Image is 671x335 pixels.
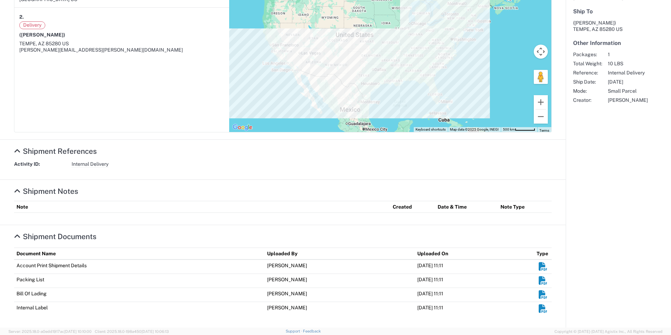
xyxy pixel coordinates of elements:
span: Reference: [573,70,602,76]
em: Download [539,304,547,313]
td: [PERSON_NAME] [265,260,414,274]
em: Download [539,262,547,271]
a: Open this area in Google Maps (opens a new window) [231,123,254,132]
strong: Activity ID: [14,161,67,167]
a: Terms [539,129,549,132]
span: 10 LBS [608,60,648,67]
td: Account Print Shipment Details [14,260,265,274]
span: [PERSON_NAME] [608,97,648,103]
button: Map camera controls [534,45,548,59]
div: [PERSON_NAME][EMAIL_ADDRESS][PERSON_NAME][DOMAIN_NAME] [19,47,224,53]
a: Hide Details [14,232,97,241]
a: Hide Details [14,187,78,196]
table: Shipment Documents [14,248,552,316]
a: Feedback [303,329,321,333]
span: 1 [608,51,648,58]
th: Type [534,248,552,260]
span: Copyright © [DATE]-[DATE] Agistix Inc., All Rights Reserved [554,328,663,335]
th: Note [14,201,390,213]
span: [DATE] 10:10:00 [64,329,92,334]
td: [DATE] 11:11 [415,260,534,274]
th: Uploaded By [265,248,414,260]
em: Download [539,290,547,299]
td: Packing List [14,274,265,288]
th: Uploaded On [415,248,534,260]
span: Creator: [573,97,602,103]
a: Hide Details [14,147,97,156]
span: Internal Delivery [72,161,108,167]
button: Zoom in [534,95,548,109]
h5: Ship To [573,8,664,15]
span: Map data ©2025 Google, INEGI [450,127,499,131]
span: Packages: [573,51,602,58]
span: Server: 2025.18.0-a0edd1917ac [8,329,92,334]
td: [DATE] 11:11 [415,274,534,288]
th: Date & Time [435,201,498,213]
address: TEMPE, AZ 85280 US [573,20,664,32]
table: Shipment Notes [14,201,552,213]
img: Google [231,123,254,132]
h5: Other Information [573,40,664,46]
td: Bill Of Lading [14,288,265,302]
strong: 2. [19,13,24,21]
span: ([PERSON_NAME]) [573,20,616,26]
th: Created [390,201,435,213]
td: [DATE] 11:11 [415,302,534,316]
span: Total Weight: [573,60,602,67]
td: [PERSON_NAME] [265,274,414,288]
td: Internal Label [14,302,265,316]
td: [DATE] 11:11 [415,288,534,302]
span: Delivery [19,21,45,29]
th: Document Name [14,248,265,260]
button: Drag Pegman onto the map to open Street View [534,70,548,84]
span: 500 km [503,127,515,131]
span: Small Parcel [608,88,648,94]
span: Internal Delivery [608,70,648,76]
span: [DATE] [608,79,648,85]
span: Client: 2025.18.0-198a450 [95,329,169,334]
span: Ship Date: [573,79,602,85]
em: Download [539,276,547,285]
span: [DATE] 10:06:13 [141,329,169,334]
span: ([PERSON_NAME]) [19,32,65,38]
a: Support [286,329,303,333]
td: [PERSON_NAME] [265,288,414,302]
button: Map Scale: 500 km per 54 pixels [501,127,537,132]
button: Keyboard shortcuts [416,127,446,132]
th: Note Type [498,201,552,213]
td: [PERSON_NAME] [265,302,414,316]
span: Mode: [573,88,602,94]
button: Zoom out [534,110,548,124]
span: TEMPE, AZ 85280 US [19,41,69,46]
